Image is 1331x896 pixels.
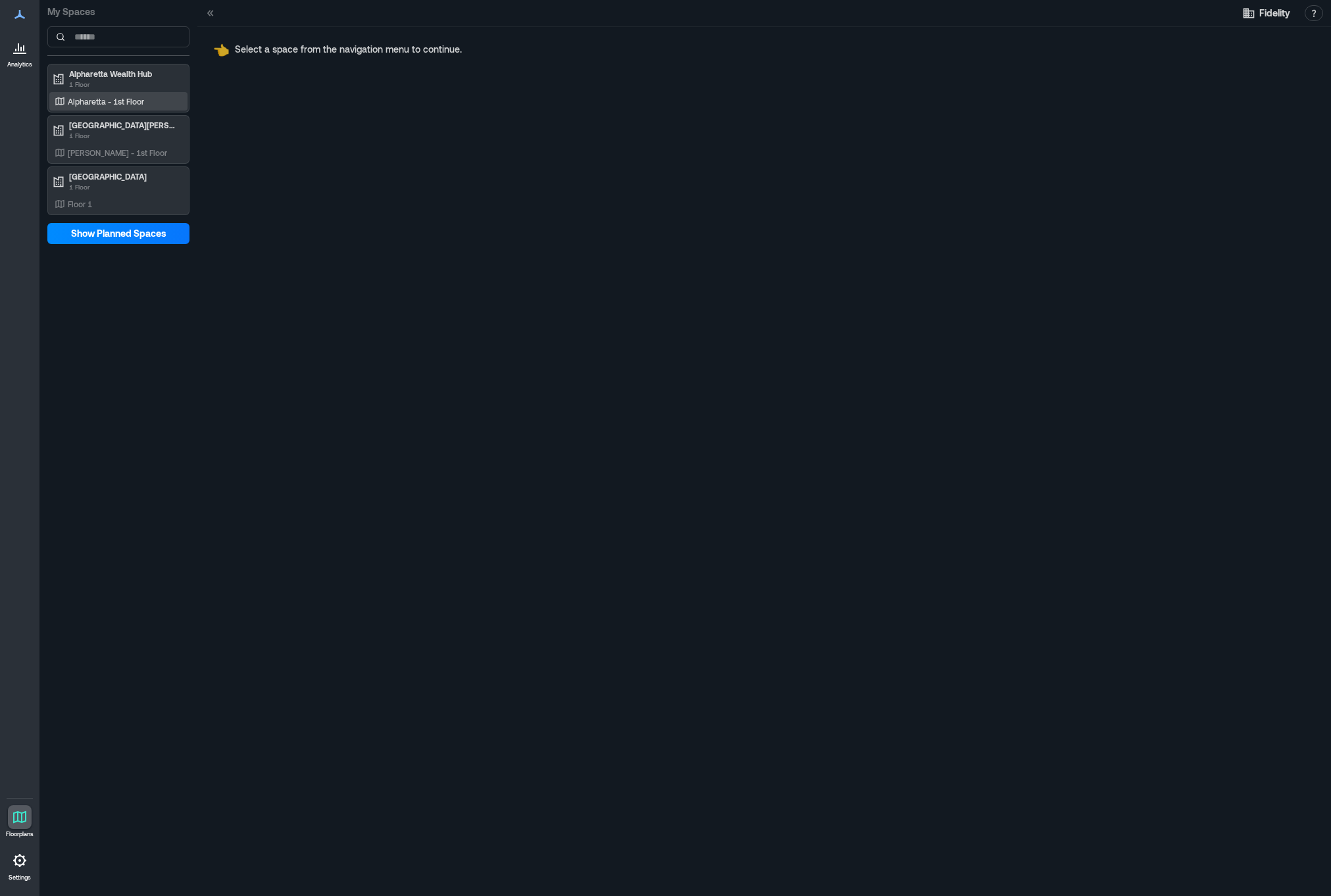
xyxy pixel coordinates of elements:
[68,199,92,209] p: Floor 1
[4,845,36,885] a: Settings
[69,120,180,130] p: [GEOGRAPHIC_DATA][PERSON_NAME]
[68,96,144,107] p: Alpharetta - 1st Floor
[69,130,180,141] p: 1 Floor
[6,830,34,838] p: Floorplans
[71,227,166,240] span: Show Planned Spaces
[69,182,180,192] p: 1 Floor
[69,79,180,89] p: 1 Floor
[47,5,189,18] p: My Spaces
[3,32,36,72] a: Analytics
[68,147,167,158] p: [PERSON_NAME] - 1st Floor
[1259,7,1290,20] span: Fidelity
[7,61,32,68] p: Analytics
[47,223,189,244] button: Show Planned Spaces
[9,874,31,882] p: Settings
[2,801,38,842] a: Floorplans
[69,68,180,79] p: Alpharetta Wealth Hub
[69,171,180,182] p: [GEOGRAPHIC_DATA]
[213,41,230,57] span: pointing left
[235,43,462,56] p: Select a space from the navigation menu to continue.
[1238,3,1294,24] button: Fidelity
